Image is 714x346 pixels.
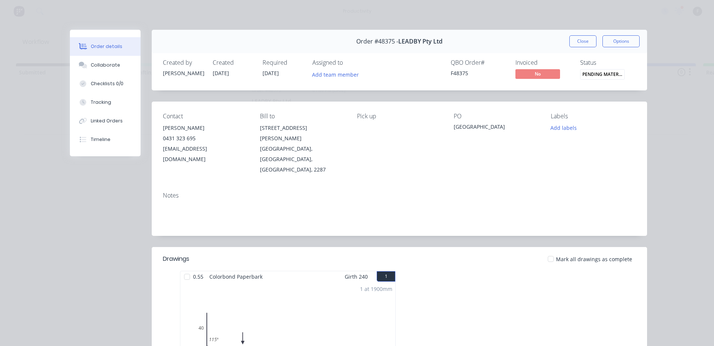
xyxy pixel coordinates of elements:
div: Tracking [91,99,111,106]
span: Girth 240 [345,271,368,282]
div: Checklists 0/0 [91,80,123,87]
button: PENDING MATERIA... [580,69,625,81]
span: Order #48375 - [356,38,398,45]
div: Invoiced [515,59,571,66]
div: 1 at 1900mm [360,285,392,293]
div: Drawings [163,254,189,263]
span: LEADBY Pty Ltd [398,38,443,45]
button: Timeline [70,130,141,149]
div: Contact [163,113,248,120]
button: Checklists 0/0 [70,74,141,93]
button: Add team member [312,69,363,79]
div: [GEOGRAPHIC_DATA], [GEOGRAPHIC_DATA], [GEOGRAPHIC_DATA], 2287 [260,144,345,175]
button: Order details [70,37,141,56]
div: PO [454,113,539,120]
div: Created by [163,59,204,66]
button: Tracking [70,93,141,112]
span: [DATE] [263,70,279,77]
div: 0431 323 695 [163,133,248,144]
button: 1 [377,271,395,282]
div: Notes [163,192,636,199]
span: Colorbond Paperbark [206,271,266,282]
div: [PERSON_NAME]0431 323 695[EMAIL_ADDRESS][DOMAIN_NAME] [163,123,248,164]
div: Assigned to [312,59,387,66]
span: No [515,69,560,79]
div: [PERSON_NAME] [163,69,204,77]
span: PENDING MATERIA... [580,69,625,79]
div: Linked Orders [91,118,123,124]
button: Options [602,35,640,47]
div: Order details [91,43,122,50]
div: Timeline [91,136,110,143]
div: [GEOGRAPHIC_DATA] [454,123,539,133]
div: Status [580,59,636,66]
div: F48375 [451,69,506,77]
div: [STREET_ADDRESS][PERSON_NAME] [260,123,345,144]
div: QBO Order # [451,59,506,66]
div: Bill to [260,113,345,120]
div: Created [213,59,254,66]
button: Add labels [547,123,581,133]
div: Pick up [357,113,442,120]
button: Add team member [308,69,363,79]
span: 0.55 [190,271,206,282]
span: [DATE] [213,70,229,77]
span: Mark all drawings as complete [556,255,632,263]
button: Linked Orders [70,112,141,130]
div: [PERSON_NAME] [163,123,248,133]
div: [EMAIL_ADDRESS][DOMAIN_NAME] [163,144,248,164]
div: Collaborate [91,62,120,68]
div: [STREET_ADDRESS][PERSON_NAME][GEOGRAPHIC_DATA], [GEOGRAPHIC_DATA], [GEOGRAPHIC_DATA], 2287 [260,123,345,175]
button: Close [569,35,596,47]
div: Labels [551,113,636,120]
button: Collaborate [70,56,141,74]
div: Required [263,59,303,66]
